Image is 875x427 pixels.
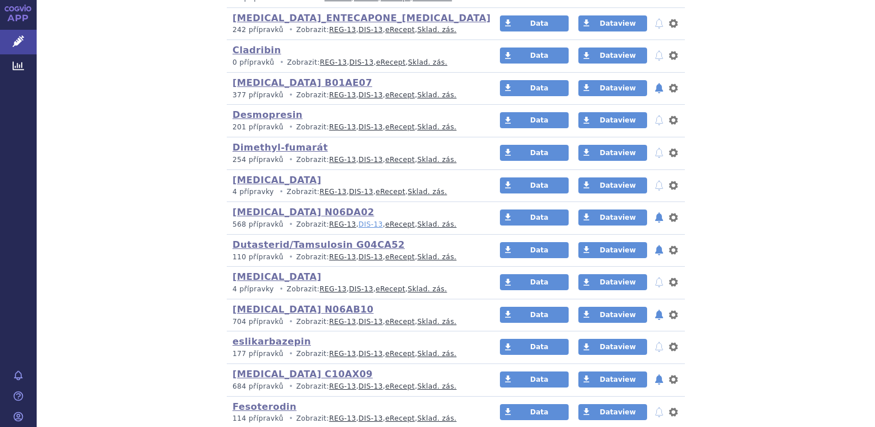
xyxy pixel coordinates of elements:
span: 177 přípravků [232,350,283,358]
span: Dataview [600,375,636,383]
a: eRecept [385,220,415,228]
span: Dataview [600,19,636,27]
i: • [286,155,296,165]
span: Dataview [600,84,636,92]
a: eRecept [385,123,415,131]
a: Dataview [578,242,647,258]
a: Dataview [578,404,647,420]
span: 110 přípravků [232,253,283,261]
a: eRecept [385,26,415,34]
a: DIS-13 [358,350,383,358]
a: Data [500,339,569,355]
a: eRecept [376,285,405,293]
span: Dataview [600,149,636,157]
a: Sklad. zás. [408,58,448,66]
i: • [286,122,296,132]
span: Dataview [600,214,636,222]
a: Data [500,242,569,258]
a: eRecept [385,382,415,390]
a: Dataview [578,274,647,290]
i: • [286,317,296,327]
p: Zobrazit: , , , [232,284,478,294]
span: Dataview [600,116,636,124]
a: Data [500,145,569,161]
p: Zobrazit: , , , [232,349,478,359]
p: Zobrazit: , , , [232,414,478,424]
button: nastavení [668,146,679,160]
button: nastavení [668,308,679,322]
a: Dataview [578,112,647,128]
span: Data [530,408,549,416]
a: Fesoterodin [232,401,297,412]
a: Sklad. zás. [417,350,457,358]
a: Data [500,307,569,323]
a: REG-13 [320,188,346,196]
a: Data [500,112,569,128]
button: notifikace [653,308,665,322]
a: REG-13 [329,318,356,326]
a: eRecept [376,188,405,196]
a: [MEDICAL_DATA] N06DA02 [232,207,374,218]
a: DIS-13 [358,123,383,131]
a: Data [500,15,569,31]
span: 568 přípravků [232,220,283,228]
i: • [286,252,296,262]
a: Dataview [578,307,647,323]
button: notifikace [653,275,665,289]
i: • [286,414,296,424]
a: DIS-13 [349,58,373,66]
i: • [277,284,287,294]
a: Data [500,209,569,226]
p: Zobrazit: , , , [232,122,478,132]
span: 0 přípravků [232,58,274,66]
a: [MEDICAL_DATA]_ENTECAPONE_[MEDICAL_DATA] [232,13,491,23]
a: REG-13 [329,220,356,228]
button: nastavení [668,340,679,354]
span: 4 přípravky [232,188,274,196]
a: DIS-13 [358,253,383,261]
a: [MEDICAL_DATA] C10AX09 [232,369,373,379]
button: notifikace [653,179,665,192]
p: Zobrazit: , , , [232,155,478,165]
a: DIS-13 [358,220,383,228]
button: notifikace [653,373,665,386]
a: DIS-13 [349,188,373,196]
span: Data [530,311,549,319]
a: [MEDICAL_DATA] B01AE07 [232,77,372,88]
a: Dataview [578,371,647,388]
a: Dataview [578,209,647,226]
a: DIS-13 [358,414,383,422]
a: REG-13 [329,91,356,99]
a: Data [500,177,569,193]
a: DIS-13 [358,318,383,326]
a: [MEDICAL_DATA] [232,175,321,185]
span: 114 přípravků [232,414,283,422]
a: DIS-13 [358,26,383,34]
a: REG-13 [329,414,356,422]
a: Dataview [578,145,647,161]
span: Data [530,246,549,254]
p: Zobrazit: , , , [232,90,478,100]
span: Data [530,149,549,157]
a: Data [500,371,569,388]
a: REG-13 [329,253,356,261]
span: Data [530,181,549,189]
span: 377 přípravků [232,91,283,99]
button: nastavení [668,81,679,95]
a: Sklad. zás. [417,253,457,261]
span: 704 přípravků [232,318,283,326]
button: nastavení [668,113,679,127]
a: Sklad. zás. [417,91,457,99]
button: nastavení [668,405,679,419]
button: notifikace [653,146,665,160]
a: eRecept [385,318,415,326]
span: 254 přípravků [232,156,283,164]
a: REG-13 [320,285,346,293]
a: Dataview [578,15,647,31]
span: Dataview [600,52,636,60]
i: • [286,382,296,392]
span: Data [530,278,549,286]
span: Dataview [600,246,636,254]
span: Dataview [600,278,636,286]
a: Dataview [578,339,647,355]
